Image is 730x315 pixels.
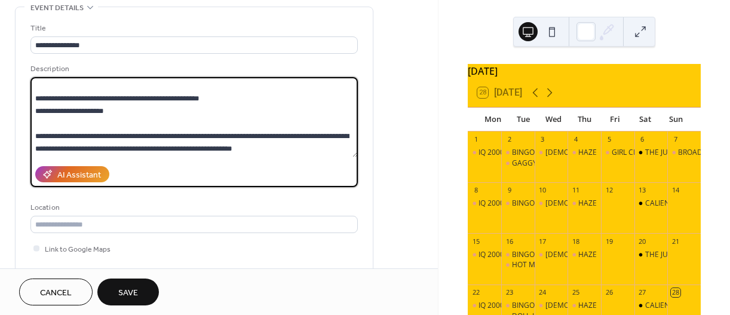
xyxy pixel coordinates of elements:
div: Sat [630,108,661,131]
div: 21 [671,237,680,246]
div: BINGO FOR LIFE [512,198,565,209]
div: CALIENTE NIGHTS [634,301,668,311]
div: 2 [505,135,514,144]
div: [DEMOGRAPHIC_DATA] PROV [545,250,644,260]
div: QUEER PROV [535,250,568,260]
div: BINGO FOR LIFE [501,198,535,209]
div: Tue [508,108,538,131]
div: 18 [571,237,580,246]
div: THE JUNCTION PRESENTS - [634,148,668,158]
div: AI Assistant [57,169,101,182]
button: AI Assistant [35,166,109,182]
div: 8 [471,186,480,195]
span: Link to Google Maps [45,243,111,256]
div: HAZE [568,301,601,311]
div: IQ 2000 [479,301,504,311]
div: GIRL CRUSH [601,148,634,158]
div: BINGO FOR LIFE [501,301,535,311]
div: 3 [538,135,547,144]
span: Save [118,287,138,299]
div: 4 [571,135,580,144]
div: 14 [671,186,680,195]
button: Cancel [19,279,93,305]
div: CALIENTE NIGHTS [645,198,706,209]
div: 11 [571,186,580,195]
div: GAGGY BOOTS [512,158,563,169]
div: Description [30,63,355,75]
div: IQ 2000 [479,198,504,209]
div: Thu [569,108,600,131]
div: Wed [538,108,569,131]
div: [DEMOGRAPHIC_DATA] PROV [545,301,644,311]
div: 23 [505,288,514,297]
button: Save [97,279,159,305]
div: CALIENTE NIGHTS [645,301,706,311]
div: 10 [538,186,547,195]
div: 7 [671,135,680,144]
div: IQ 2000 [468,148,501,158]
div: 15 [471,237,480,246]
div: 9 [505,186,514,195]
div: BINGO FOR LIFE [512,250,565,260]
div: 26 [605,288,614,297]
div: IQ 2000 [468,250,501,260]
div: QUEER PROV [535,148,568,158]
div: Location [30,201,355,214]
div: 17 [538,237,547,246]
div: Fri [600,108,630,131]
div: BINGO FOR LIFE [501,250,535,260]
div: THE JUNCTION PRESENTS [634,250,668,260]
div: HAZE [568,250,601,260]
div: HAZE [578,250,597,260]
div: 25 [571,288,580,297]
div: 16 [505,237,514,246]
div: 6 [638,135,647,144]
span: Cancel [40,287,72,299]
div: GIRL CRUSH [612,148,652,158]
div: 22 [471,288,480,297]
div: HOT MESS [512,260,548,270]
div: HOT MESS [501,260,535,270]
div: GAGGY BOOTS [501,158,535,169]
div: 5 [605,135,614,144]
div: [DEMOGRAPHIC_DATA] PROV [545,198,644,209]
div: HAZE [568,148,601,158]
div: Sun [661,108,691,131]
div: 13 [638,186,647,195]
div: HAZE [578,198,597,209]
div: Mon [477,108,508,131]
div: 28 [671,288,680,297]
div: QUEER PROV [535,198,568,209]
div: 27 [638,288,647,297]
div: BINGO FOR LIFE [501,148,535,158]
div: [DATE] [468,64,701,78]
div: HAZE [578,301,597,311]
div: 24 [538,288,547,297]
div: IQ 2000 [468,198,501,209]
div: BINGO FOR LIFE [512,301,565,311]
div: BROADWAY BABES [667,148,701,158]
div: 20 [638,237,647,246]
div: CALIENTE NIGHTS [634,198,668,209]
div: 1 [471,135,480,144]
div: 19 [605,237,614,246]
div: 12 [605,186,614,195]
div: IQ 2000 [479,148,504,158]
div: [DEMOGRAPHIC_DATA] PROV [545,148,644,158]
div: Title [30,22,355,35]
span: Event details [30,2,84,14]
div: IQ 2000 [468,301,501,311]
div: QUEER PROV [535,301,568,311]
div: HAZE [578,148,597,158]
div: HAZE [568,198,601,209]
div: IQ 2000 [479,250,504,260]
div: BINGO FOR LIFE [512,148,565,158]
